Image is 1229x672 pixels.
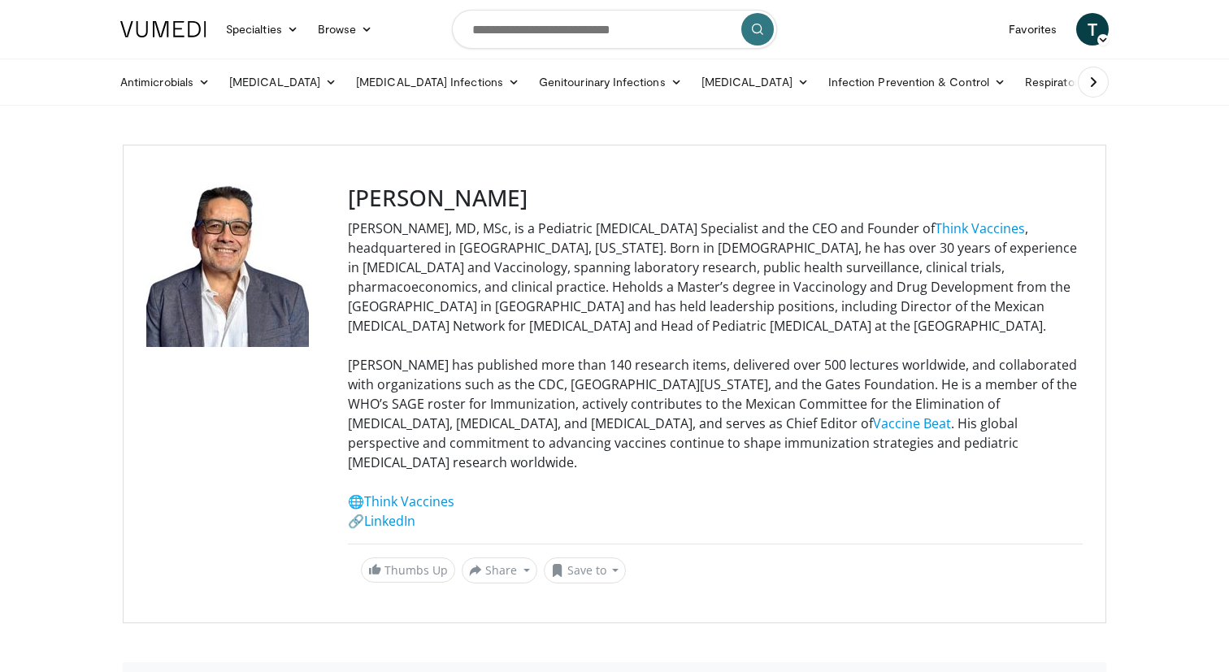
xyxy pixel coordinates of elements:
input: Search topics, interventions [452,10,777,49]
button: Share [462,557,537,583]
a: Vaccine Beat [873,414,951,432]
a: Infection Prevention & Control [819,66,1015,98]
p: [PERSON_NAME], MD, MSc, is a Pediatric [MEDICAL_DATA] Specialist and the CEO and Founder of , hea... [348,219,1083,531]
a: T [1076,13,1109,46]
a: Genitourinary Infections [529,66,692,98]
a: Respiratory Infections [1015,66,1166,98]
a: Browse [308,13,383,46]
a: Think Vaccines [364,492,454,510]
a: LinkedIn [364,512,415,530]
h3: [PERSON_NAME] [348,184,1083,212]
a: [MEDICAL_DATA] Infections [346,66,529,98]
a: Favorites [999,13,1066,46]
a: Think Vaccines [935,219,1025,237]
span: holds a Master’s degree in Vaccinology and Drug Development from the [GEOGRAPHIC_DATA] in [GEOGRA... [348,278,1077,530]
a: [MEDICAL_DATA] [692,66,819,98]
img: VuMedi Logo [120,21,206,37]
a: Thumbs Up [361,557,455,583]
a: Antimicrobials [111,66,219,98]
a: [MEDICAL_DATA] [219,66,346,98]
a: Specialties [216,13,308,46]
button: Save to [544,557,627,583]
